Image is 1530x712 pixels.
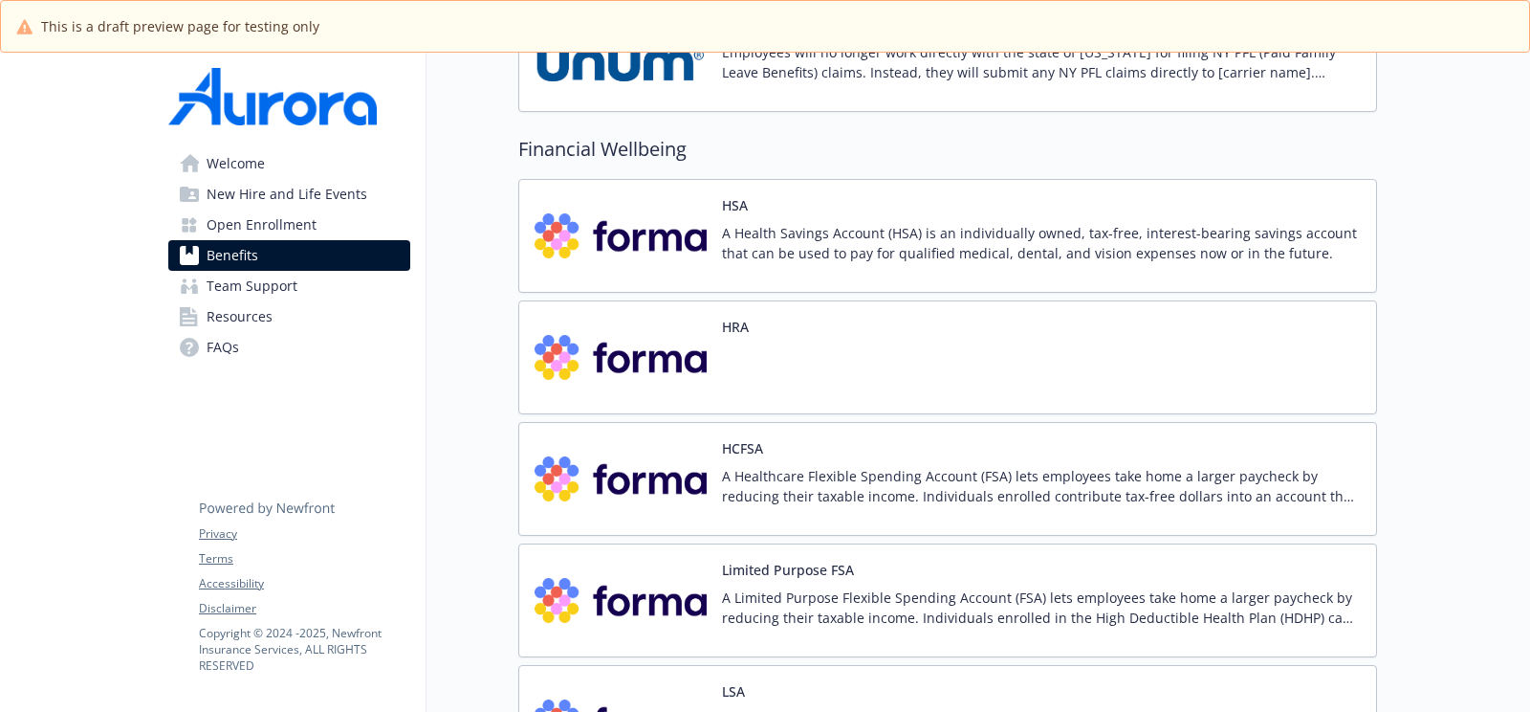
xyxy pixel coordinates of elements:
[535,195,707,277] img: Forma, Inc. carrier logo
[722,438,763,458] button: HCFSA
[207,148,265,179] span: Welcome
[535,560,707,641] img: Forma, Inc. carrier logo
[207,179,367,210] span: New Hire and Life Events
[722,317,749,337] button: HRA
[722,223,1361,263] p: A Health Savings Account (HSA) is an individually owned, tax-free, interest-bearing savings accou...
[168,148,410,179] a: Welcome
[518,135,1377,164] h2: Financial Wellbeing
[722,466,1361,506] p: A Healthcare Flexible Spending Account (FSA) lets employees take home a larger paycheck by reduci...
[199,600,409,617] a: Disclaimer
[168,301,410,332] a: Resources
[535,438,707,520] img: Forma, Inc. carrier logo
[199,575,409,592] a: Accessibility
[722,560,854,580] button: Limited Purpose FSA
[199,525,409,543] a: Privacy
[168,179,410,210] a: New Hire and Life Events
[207,332,239,363] span: FAQs
[199,625,409,674] p: Copyright © 2024 - 2025 , Newfront Insurance Services, ALL RIGHTS RESERVED
[199,550,409,567] a: Terms
[535,317,707,398] img: Forma, Inc. carrier logo
[722,195,748,215] button: HSA
[722,588,1361,628] p: A Limited Purpose Flexible Spending Account (FSA) lets employees take home a larger paycheck by r...
[168,210,410,240] a: Open Enrollment
[535,14,707,96] img: UNUM carrier logo
[207,301,273,332] span: Resources
[168,240,410,271] a: Benefits
[168,332,410,363] a: FAQs
[722,681,745,701] button: LSA
[722,42,1361,82] p: Employees will no longer work directly with the state of [US_STATE] for filing NY PFL (Paid Famil...
[207,210,317,240] span: Open Enrollment
[168,271,410,301] a: Team Support
[41,16,319,36] span: This is a draft preview page for testing only
[207,240,258,271] span: Benefits
[207,271,297,301] span: Team Support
